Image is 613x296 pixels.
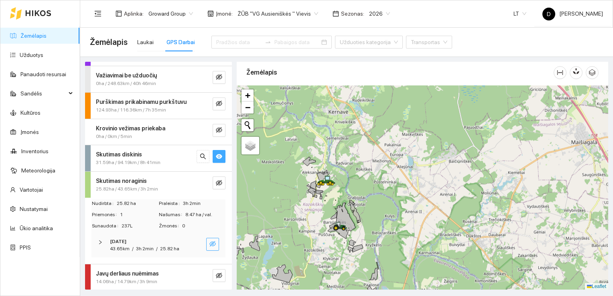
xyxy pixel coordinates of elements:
strong: Skutimas diskinis [96,151,142,158]
div: Laukai [137,38,154,47]
div: GPS Darbai [166,38,195,47]
span: 3h 2min [183,200,225,207]
div: Purškimas prikabinamu purkštuvu124.93ha / 116.36km / 7h 35mineye-invisible [85,93,232,119]
strong: Krovinio vežimas priekaba [96,125,165,132]
div: Skutimas diskinis31.59ha / 94.19km / 8h 41minsearcheye [85,145,232,171]
button: menu-fold [90,6,106,22]
span: ŽŪB "VG Ausieniškės " Vievis [237,8,318,20]
a: Zoom out [242,101,254,114]
span: 1 [120,211,158,219]
a: Vartotojai [20,187,43,193]
span: Žemėlapis [90,36,128,49]
span: 0ha / 0km / 5min [96,133,132,140]
span: Nudirbta [92,200,117,207]
span: Priemonės [92,211,120,219]
button: eye-invisible [206,238,219,251]
button: search [197,150,209,163]
span: LT [514,8,526,20]
button: Initiate a new search [242,119,254,131]
span: layout [116,10,122,17]
span: 3h 2min [136,246,154,251]
span: eye-invisible [216,127,222,134]
span: D [547,8,551,20]
span: calendar [333,10,339,17]
span: 237L [122,222,158,230]
span: Įmonė : [216,9,233,18]
button: eye-invisible [213,97,225,110]
span: + [245,90,250,100]
button: eye-invisible [213,71,225,84]
span: Groward Group [148,8,193,20]
a: PPIS [20,244,31,251]
a: Layers [242,137,259,154]
span: / [156,246,158,251]
a: Kultūros [20,109,41,116]
span: Našumas [159,211,185,219]
span: 31.59ha / 94.19km / 8h 41min [96,159,160,166]
div: Žemėlapis [246,61,554,84]
span: 0 [182,222,225,230]
span: Žmonės [159,222,182,230]
a: Meteorologija [21,167,55,174]
span: Aplinka : [124,9,144,18]
span: column-width [554,69,566,76]
span: eye [216,153,222,161]
span: eye-invisible [216,100,222,108]
div: Važiavimai be užduočių0ha / 248.63km / 40h 46mineye-invisible [85,66,232,92]
span: 0ha / 248.63km / 40h 46min [96,80,156,87]
span: to [265,39,271,45]
div: Krovinio vežimas priekaba0ha / 0km / 5mineye-invisible [85,119,232,145]
span: eye-invisible [209,241,216,248]
span: / [132,246,134,251]
span: eye-invisible [216,180,222,187]
span: eye-invisible [216,272,222,280]
span: search [200,153,206,161]
button: eye-invisible [213,176,225,189]
span: 25.82 ha [117,200,158,207]
input: Pradžios data [216,38,262,47]
a: Panaudoti resursai [20,71,66,77]
strong: Purškimas prikabinamu purkštuvu [96,99,187,105]
strong: Skutimas noraginis [96,178,147,184]
div: Javų derliaus nuėmimas14.06ha / 14.79km / 3h 9mineye-invisible [85,264,232,290]
strong: Javų derliaus nuėmimas [96,270,159,277]
span: menu-fold [94,10,101,17]
span: swap-right [265,39,271,45]
input: Pabaigos data [274,38,320,47]
span: 25.82 ha [160,246,179,251]
a: Ūkio analitika [20,225,53,231]
strong: [DATE] [110,239,126,244]
span: 124.93ha / 116.36km / 7h 35min [96,106,166,114]
a: Žemėlapis [20,32,47,39]
span: 14.06ha / 14.79km / 3h 9min [96,278,157,286]
button: eye-invisible [213,124,225,137]
span: Praleista [159,200,183,207]
span: right [98,240,103,245]
span: − [245,102,250,112]
a: Inventorius [21,148,49,154]
span: 25.82ha / 43.65km / 3h 2min [96,185,158,193]
a: Zoom in [242,89,254,101]
div: [DATE]43.65km/3h 2min/25.82 haeye-invisible [91,233,225,258]
span: 2026 [369,8,390,20]
a: Užduotys [20,52,43,58]
span: eye-invisible [216,74,222,81]
a: Leaflet [587,284,606,289]
span: 8.47 ha / val. [185,211,225,219]
button: eye-invisible [213,269,225,282]
span: Sezonas : [341,9,364,18]
button: column-width [554,66,566,79]
button: eye [213,150,225,163]
a: Nustatymai [20,206,48,212]
span: 43.65km [110,246,130,251]
div: Skutimas noraginis25.82ha / 43.65km / 3h 2mineye-invisible [85,172,232,198]
span: Sandėlis [20,85,66,101]
span: shop [207,10,214,17]
strong: Važiavimai be užduočių [96,72,157,79]
a: Įmonės [20,129,39,135]
span: Sunaudota [92,222,122,230]
span: [PERSON_NAME] [542,10,603,17]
